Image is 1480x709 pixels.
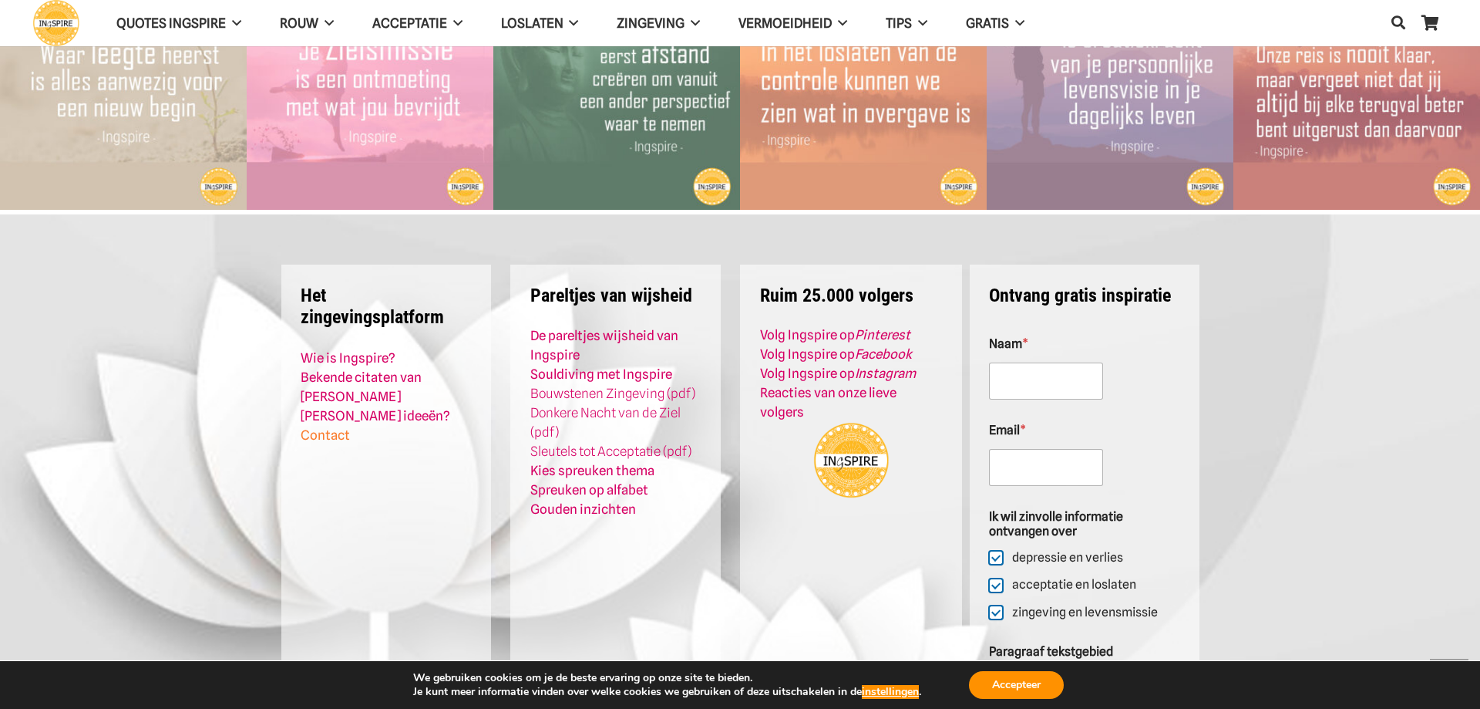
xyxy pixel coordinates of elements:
em: Facebook [855,346,912,362]
p: Je kunt meer informatie vinden over welke cookies we gebruiken of deze uitschakelen in de . [413,685,921,699]
span: Zingeving [617,15,684,31]
a: Acceptatie [353,4,482,43]
em: Pinterest [855,327,910,343]
a: Wie is Ingspire? [301,350,395,366]
label: acceptatie en loslaten [1003,577,1136,593]
a: Loslaten [482,4,598,43]
a: Reacties van onze lieve volgers [760,385,896,420]
strong: Het zingevingsplatform [301,285,444,329]
span: Acceptatie [372,15,447,31]
a: QUOTES INGSPIRE [97,4,261,43]
a: Sleutels tot Acceptatie (pdf) [530,444,691,459]
a: VERMOEIDHEID [719,4,866,43]
a: De pareltjes wijsheid van Ingspire [530,328,678,363]
button: Accepteer [969,671,1064,699]
strong: Pareltjes van wijsheid [530,285,692,306]
span: GRATIS [966,15,1009,31]
img: Ingspire.nl - het zingevingsplatform! [812,422,890,498]
span: QUOTES INGSPIRE [116,15,226,31]
strong: Ruim 25.000 volgers [760,285,913,306]
a: Contact [301,427,350,443]
strong: Volg Ingspire op [760,327,910,343]
a: TIPS [866,4,947,43]
p: We gebruiken cookies om je de beste ervaring op onze site te bieden. [413,671,921,685]
a: Zoeken [1383,5,1414,42]
strong: Volg Ingspire op [760,366,916,381]
button: instellingen [862,685,919,699]
a: Spreuken op alfabet [530,482,648,498]
span: ROUW [280,15,318,31]
a: Terug naar top [1430,659,1468,697]
a: Zingeving [597,4,719,43]
label: depressie en verlies [1003,550,1123,566]
a: Donkere Nacht van de Ziel (pdf) [530,405,681,440]
a: GRATIS [947,4,1044,43]
label: zingeving en levensmissie [1003,605,1158,621]
a: Bouwstenen Zingeving (pdf) [530,386,695,401]
a: Kies spreuken thema [530,463,654,478]
span: VERMOEIDHEID [738,15,832,31]
label: Paragraaf tekstgebied [989,644,1179,659]
label: Email [989,423,1179,437]
a: Souldiving met Ingspire [530,366,672,382]
a: Volg Ingspire opInstagram [760,366,916,381]
em: Instagram [855,366,916,381]
a: Volg Ingspire opPinterest [760,327,910,343]
a: Bekende citaten van [PERSON_NAME] [301,370,422,404]
label: Naam [989,336,1179,351]
a: ROUW [261,4,353,43]
a: Gouden inzichten [530,501,636,517]
strong: Ontvang gratis inspiratie [989,285,1171,306]
a: Volg Ingspire opFacebook [760,346,912,362]
legend: Ik wil zinvolle informatie ontvangen over [989,509,1179,539]
a: [PERSON_NAME] ideeën? [301,408,450,424]
span: TIPS [886,15,912,31]
span: Loslaten [501,15,563,31]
